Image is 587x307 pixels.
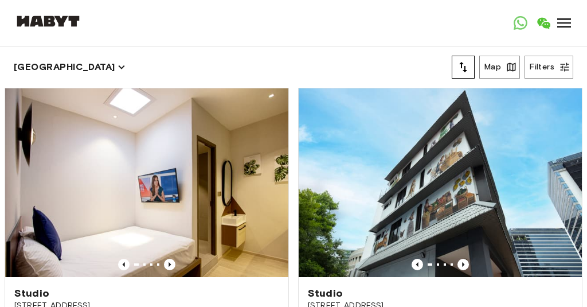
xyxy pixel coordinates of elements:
[14,286,49,300] span: Studio
[118,259,130,270] button: Previous image
[452,56,475,79] button: tune
[308,286,343,300] span: Studio
[479,56,520,79] button: Map
[14,59,126,75] button: [GEOGRAPHIC_DATA]
[5,88,288,277] img: Marketing picture of unit SG-01-110-033-001
[14,15,83,27] img: Habyt
[525,56,573,79] button: Filters
[164,259,175,270] button: Previous image
[457,259,469,270] button: Previous image
[412,259,423,270] button: Previous image
[299,88,582,277] img: Marketing picture of unit SG-01-110-044_001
